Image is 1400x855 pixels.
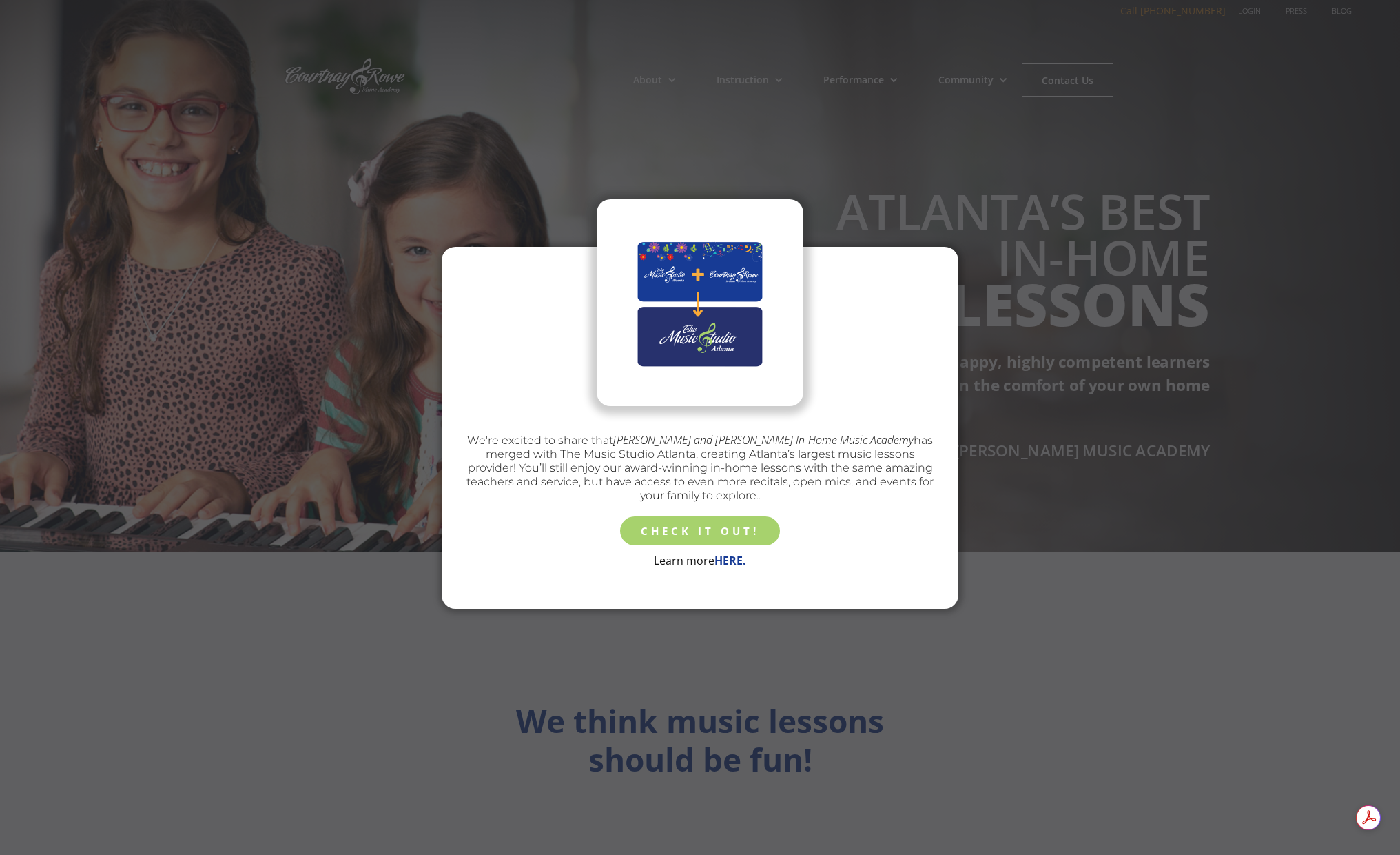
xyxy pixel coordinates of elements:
[714,553,746,568] a: HERE.
[462,433,938,503] p: We're excited to share that has merged with The Music Studio Atlanta, creating Atlanta’s largest ...
[654,552,746,569] p: Learn more
[613,432,914,447] em: [PERSON_NAME] and [PERSON_NAME] In-Home Music Academy
[620,516,780,545] a: CHECK IT OUT!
